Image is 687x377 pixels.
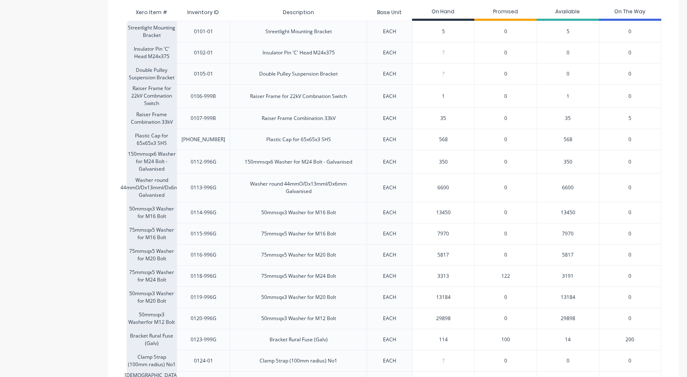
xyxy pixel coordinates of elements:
div: EACH [383,28,396,35]
div: 50mmsqx3 Washer for M20 Bolt [261,294,336,301]
div: 5817 [537,244,599,265]
div: 35 [412,108,474,129]
span: 0 [504,115,507,122]
span: 0 [628,136,631,143]
span: 122 [501,272,510,280]
div: ? [412,64,474,84]
span: 0 [628,158,631,166]
div: 0119-996G [191,294,216,301]
div: 75mmsqx5 Washer for M20 Bolt [261,251,336,259]
span: 0 [504,136,507,143]
span: 0 [628,272,631,280]
span: 0 [504,158,507,166]
span: 0 [504,28,507,35]
span: 0 [504,251,507,259]
div: Bracket Rural Fuse (Galv) [270,336,328,343]
div: EACH [383,315,396,322]
div: On Hand [412,4,474,21]
div: 350 [412,152,474,172]
div: 114 [412,329,474,350]
div: 13450 [537,202,599,223]
div: Washer round 44mmO/Dx13mmI/Dx6mm Galvanised [127,173,177,202]
div: ? [412,350,474,371]
span: 200 [626,336,634,343]
span: 0 [504,49,507,56]
div: Washer round 44mmO/Dx13mmI/Dx6mm Galvanised [237,180,360,195]
div: 0105-01 [194,70,213,78]
div: 75mmsqx5 Washer for M16 Bolt [261,230,336,237]
div: 3313 [412,266,474,286]
span: 0 [628,93,631,100]
div: EACH [383,230,396,237]
div: 0106-999B [191,93,216,100]
div: 1 [537,84,599,108]
div: Plastic Cap for 65x65x3 SHS [266,136,331,143]
div: EACH [383,136,396,143]
div: Double Pulley Suspension Bracket [127,63,177,84]
div: [PHONE_NUMBER] [182,136,225,143]
span: 0 [628,184,631,191]
span: 0 [504,315,507,322]
span: 0 [504,93,507,100]
div: 50mmsqx3 Washer for M16 Bolt [127,202,177,223]
div: 50mmsqx3 Washer for M20 Bolt [127,286,177,308]
div: EACH [383,115,396,122]
div: 0120-996G [191,315,216,322]
div: Description [276,2,321,23]
div: Raiser Frame for 22kV Combnation Switch [127,84,177,108]
span: 0 [628,294,631,301]
div: Clamp Strap (100mm radius) No1 [127,350,177,371]
div: 13450 [412,202,474,223]
div: 75mmsqx5 Washer for M20 Bolt [127,244,177,265]
span: 0 [504,294,507,301]
div: 6600 [412,177,474,198]
div: 7970 [537,223,599,244]
div: EACH [383,70,396,78]
div: 0 [537,42,599,63]
div: 0107-999B [191,115,216,122]
div: Streetlight Mounting Bracket [265,28,332,35]
div: 13184 [412,287,474,308]
span: 0 [628,49,631,56]
div: 0112-996G [191,158,216,166]
span: 0 [504,70,507,78]
div: 29898 [412,308,474,329]
div: Raiser Frame Combination 33kV [262,115,336,122]
div: Insulator Pin 'C' Head M24x375 [263,49,335,56]
div: 13184 [537,286,599,308]
div: Inventory ID [181,2,226,23]
div: EACH [383,294,396,301]
div: 50mmsqx3 Washerfor M12 Bolt [127,308,177,329]
span: 0 [628,357,631,365]
div: Base Unit [370,2,408,23]
div: EACH [383,93,396,100]
div: Double Pulley Suspension Bracket [259,70,338,78]
div: 6600 [537,173,599,202]
div: 0113-996G [191,184,216,191]
div: 5 [412,21,474,42]
div: 0114-996G [191,209,216,216]
div: Promised [474,4,537,21]
div: 75mmsqx5 Washer for M16 Bolt [127,223,177,244]
div: 0115-996G [191,230,216,237]
span: 0 [628,70,631,78]
div: 14 [537,329,599,350]
div: EACH [383,357,396,365]
div: EACH [383,251,396,259]
span: 0 [504,184,507,191]
div: 150mmsqx6 Washer for M24 Bolt - Galvanised [127,150,177,173]
div: EACH [383,158,396,166]
div: 0116-996G [191,251,216,259]
span: 0 [504,357,507,365]
div: 75mmsqx5 Washer for M24 Bolt [127,265,177,286]
div: Available [537,4,599,21]
div: ? [412,42,474,63]
span: 5 [628,115,631,122]
div: 3191 [537,265,599,286]
div: 50mmsqx3 Washer for M12 Bolt [261,315,336,322]
div: 75mmsqx5 Washer for M24 Bolt [261,272,336,280]
div: 568 [537,129,599,150]
span: 0 [628,28,631,35]
div: 35 [537,108,599,129]
div: 7970 [412,223,474,244]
